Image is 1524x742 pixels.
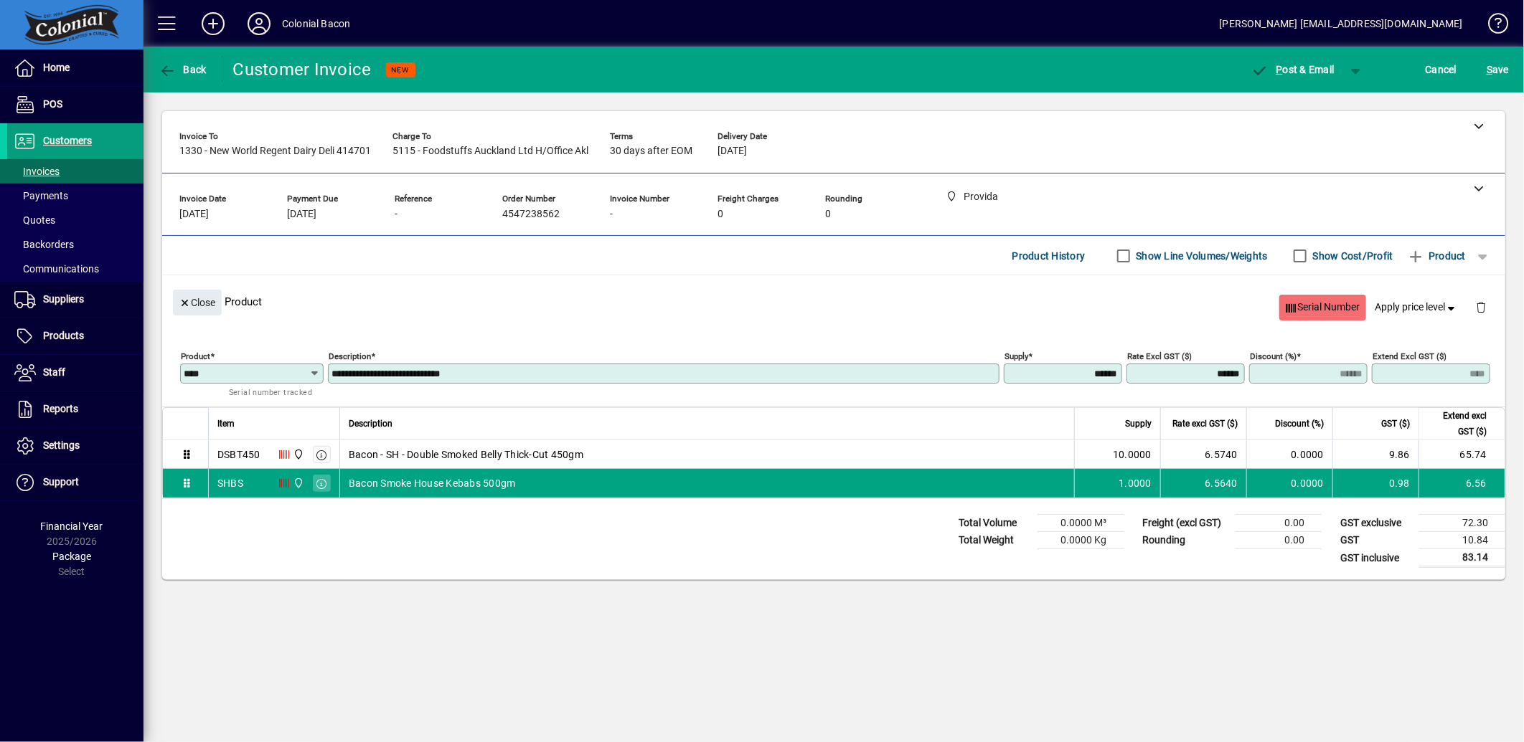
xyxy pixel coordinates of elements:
[610,209,613,220] span: -
[1401,243,1473,269] button: Product
[1135,532,1236,549] td: Rounding
[1419,549,1505,567] td: 83.14
[1005,351,1028,361] mat-label: Supply
[1310,249,1393,263] label: Show Cost/Profit
[610,146,692,157] span: 30 days after EOM
[190,11,236,37] button: Add
[1038,515,1124,532] td: 0.0000 M³
[43,476,79,487] span: Support
[14,239,74,250] span: Backorders
[14,166,60,177] span: Invoices
[1487,64,1492,75] span: S
[1419,515,1505,532] td: 72.30
[392,146,588,157] span: 5115 - Foodstuffs Auckland Ltd H/Office Akl
[14,214,55,226] span: Quotes
[1483,57,1513,82] button: Save
[1246,469,1332,498] td: 0.0000
[162,275,1505,328] div: Product
[825,209,831,220] span: 0
[43,366,65,378] span: Staff
[502,209,560,220] span: 4547238562
[1428,408,1487,439] span: Extend excl GST ($)
[289,475,306,491] span: Provida
[1332,440,1419,469] td: 9.86
[217,447,260,462] div: DSBT450
[7,232,144,257] a: Backorders
[155,57,210,82] button: Back
[7,282,144,318] a: Suppliers
[718,209,723,220] span: 0
[229,384,312,400] mat-hint: Serial number tracked
[1422,57,1461,82] button: Cancel
[1373,351,1447,361] mat-label: Extend excl GST ($)
[1426,58,1457,81] span: Cancel
[236,11,282,37] button: Profile
[43,293,84,305] span: Suppliers
[7,184,144,208] a: Payments
[233,58,372,81] div: Customer Invoice
[718,146,747,157] span: [DATE]
[217,476,243,490] div: SHBS
[1236,532,1322,549] td: 0.00
[179,291,216,315] span: Close
[7,428,144,464] a: Settings
[1134,249,1268,263] label: Show Line Volumes/Weights
[43,403,78,414] span: Reports
[1332,469,1419,498] td: 0.98
[217,416,235,432] span: Item
[7,355,144,391] a: Staff
[1246,440,1332,469] td: 0.0000
[1275,416,1324,432] span: Discount (%)
[1477,3,1506,49] a: Knowledge Base
[1419,532,1505,549] td: 10.84
[43,62,70,73] span: Home
[289,447,306,462] span: Provida
[1236,515,1322,532] td: 0.00
[1012,244,1086,267] span: Product History
[144,57,222,82] app-page-header-button: Back
[282,12,350,35] div: Colonial Bacon
[329,351,371,361] mat-label: Description
[181,351,210,361] mat-label: Product
[1251,64,1335,75] span: ost & Email
[1125,416,1152,432] span: Supply
[349,447,583,462] span: Bacon - SH - Double Smoked Belly Thick-Cut 450gm
[1381,416,1410,432] span: GST ($)
[43,98,62,110] span: POS
[1170,476,1238,490] div: 6.5640
[1038,532,1124,549] td: 0.0000 Kg
[7,318,144,354] a: Products
[43,439,80,451] span: Settings
[951,532,1038,549] td: Total Weight
[169,295,225,308] app-page-header-button: Close
[1135,515,1236,532] td: Freight (excl GST)
[1127,351,1192,361] mat-label: Rate excl GST ($)
[7,257,144,281] a: Communications
[392,65,410,75] span: NEW
[1172,416,1238,432] span: Rate excl GST ($)
[395,209,398,220] span: -
[173,290,222,315] button: Close
[1170,447,1238,462] div: 6.5740
[14,190,68,201] span: Payments
[7,50,144,86] a: Home
[1333,515,1419,532] td: GST exclusive
[1408,244,1466,267] span: Product
[951,515,1038,532] td: Total Volume
[1419,440,1505,469] td: 65.74
[1464,300,1498,313] app-page-header-button: Delete
[41,520,103,532] span: Financial Year
[1113,447,1152,462] span: 10.0000
[1279,295,1366,320] button: Serial Number
[179,209,209,220] span: [DATE]
[1220,12,1463,35] div: [PERSON_NAME] [EMAIL_ADDRESS][DOMAIN_NAME]
[179,146,371,157] span: 1330 - New World Regent Dairy Deli 414701
[7,208,144,232] a: Quotes
[1007,243,1091,269] button: Product History
[7,159,144,184] a: Invoices
[287,209,316,220] span: [DATE]
[43,330,84,341] span: Products
[349,476,516,490] span: Bacon Smoke House Kebabs 500gm
[1285,295,1360,319] span: Serial Number
[1244,57,1342,82] button: Post & Email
